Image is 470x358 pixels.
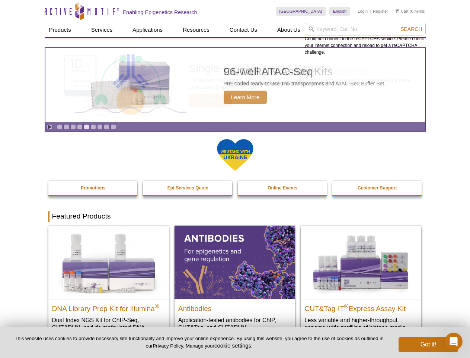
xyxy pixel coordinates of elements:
[57,124,63,130] a: Go to slide 1
[104,124,109,130] a: Go to slide 8
[305,23,426,35] input: Keyword, Cat. No.
[175,226,295,299] img: All Antibodies
[224,80,386,87] p: Pre-loaded ready-to-use Tn5 transposomes and ATAC-Seq Buffer Set.
[445,333,463,351] iframe: Intercom live chat
[396,7,426,16] li: (0 items)
[301,226,421,299] img: CUT&Tag-IT® Express Assay Kit
[143,181,233,195] a: Epi-Services Quote
[45,23,76,37] a: Products
[48,226,169,299] img: DNA Library Prep Kit for Illumina
[52,316,165,339] p: Dual Index NGS Kit for ChIP-Seq, CUT&RUN, and ds methylated DNA assays.
[81,185,106,191] strong: Promotions
[123,9,197,16] h2: Enabling Epigenetics Research
[304,301,418,313] h2: CUT&Tag-IT Express Assay Kit
[178,301,291,313] h2: Antibodies
[396,9,399,13] img: Your Cart
[396,9,409,14] a: Cart
[155,303,159,309] sup: ®
[399,337,458,352] button: Got it!
[373,9,388,14] a: Register
[90,124,96,130] a: Go to slide 6
[167,185,208,191] strong: Epi-Services Quote
[64,124,69,130] a: Go to slide 2
[77,124,83,130] a: Go to slide 4
[111,124,116,130] a: Go to slide 9
[97,124,103,130] a: Go to slide 7
[268,185,297,191] strong: Online Events
[398,26,424,32] button: Search
[400,26,422,32] span: Search
[358,9,368,14] a: Login
[225,23,262,37] a: Contact Us
[214,342,251,349] button: cookie settings
[84,57,177,113] img: Active Motif Kit photo
[52,301,165,313] h2: DNA Library Prep Kit for Illumina
[12,335,386,349] p: This website uses cookies to provide necessary site functionality and improve your online experie...
[301,226,421,339] a: CUT&Tag-IT® Express Assay Kit CUT&Tag-IT®Express Assay Kit Less variable and higher-throughput ge...
[276,7,326,16] a: [GEOGRAPHIC_DATA]
[224,66,386,77] h2: 96-well ATAC-Seq
[48,211,422,222] h2: Featured Products
[128,23,167,37] a: Applications
[370,7,371,16] li: |
[178,23,214,37] a: Resources
[304,316,418,332] p: Less variable and higher-throughput genome-wide profiling of histone marks​.
[48,226,169,346] a: DNA Library Prep Kit for Illumina DNA Library Prep Kit for Illumina® Dual Index NGS Kit for ChIP-...
[273,23,305,37] a: About Us
[45,48,425,122] article: 96-well ATAC-Seq
[47,124,52,130] a: Toggle autoplay
[84,124,89,130] a: Go to slide 5
[70,124,76,130] a: Go to slide 3
[238,181,328,195] a: Online Events
[332,181,422,195] a: Customer Support
[175,226,295,339] a: All Antibodies Antibodies Application-tested antibodies for ChIP, CUT&Tag, and CUT&RUN.
[224,91,267,104] span: Learn More
[87,23,117,37] a: Services
[305,23,426,56] div: Could not connect to the reCAPTCHA service. Please check your internet connection and reload to g...
[329,7,350,16] a: English
[48,181,138,195] a: Promotions
[153,343,183,349] a: Privacy Policy
[344,303,349,309] sup: ®
[45,48,425,122] a: Active Motif Kit photo 96-well ATAC-Seq Pre-loaded ready-to-use Tn5 transposomes and ATAC-Seq Buf...
[178,316,291,332] p: Application-tested antibodies for ChIP, CUT&Tag, and CUT&RUN.
[358,185,397,191] strong: Customer Support
[217,138,254,172] img: We Stand With Ukraine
